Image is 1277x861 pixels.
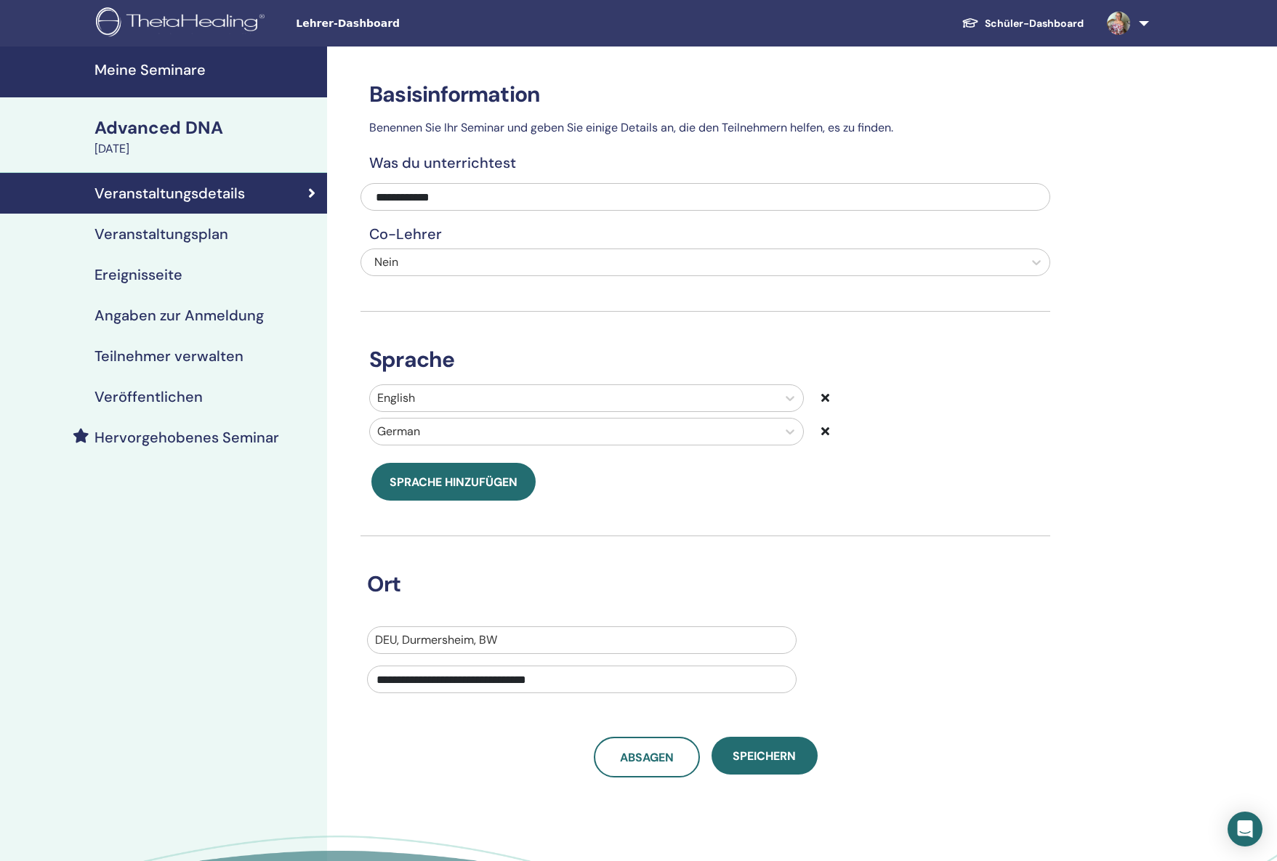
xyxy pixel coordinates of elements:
h4: Ereignisseite [94,266,182,283]
span: Speichern [733,748,796,764]
button: Sprache hinzufügen [371,463,536,501]
img: default.jpg [1107,12,1130,35]
span: Lehrer-Dashboard [296,16,514,31]
div: [DATE] [94,140,318,158]
a: Advanced DNA[DATE] [86,116,327,158]
div: Open Intercom Messenger [1228,812,1262,846]
h3: Ort [358,571,1031,597]
a: Schüler-Dashboard [950,10,1095,37]
button: Speichern [712,737,818,775]
div: Advanced DNA [94,116,318,140]
h4: Was du unterrichtest [360,154,1050,171]
h3: Sprache [360,347,1050,373]
h4: Veranstaltungsplan [94,225,228,243]
h4: Hervorgehobenes Seminar [94,429,279,446]
h4: Co-Lehrer [360,225,1050,243]
h3: Basisinformation [360,81,1050,108]
span: Nein [374,254,398,270]
img: logo.png [96,7,270,40]
h4: Angaben zur Anmeldung [94,307,264,324]
p: Benennen Sie Ihr Seminar und geben Sie einige Details an, die den Teilnehmern helfen, es zu finden. [360,119,1050,137]
h4: Teilnehmer verwalten [94,347,243,365]
h4: Veröffentlichen [94,388,203,405]
img: graduation-cap-white.svg [962,17,979,29]
span: Sprache hinzufügen [390,474,517,490]
span: Absagen [620,750,674,765]
h4: Veranstaltungsdetails [94,185,245,202]
a: Absagen [594,737,700,777]
h4: Meine Seminare [94,61,318,78]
